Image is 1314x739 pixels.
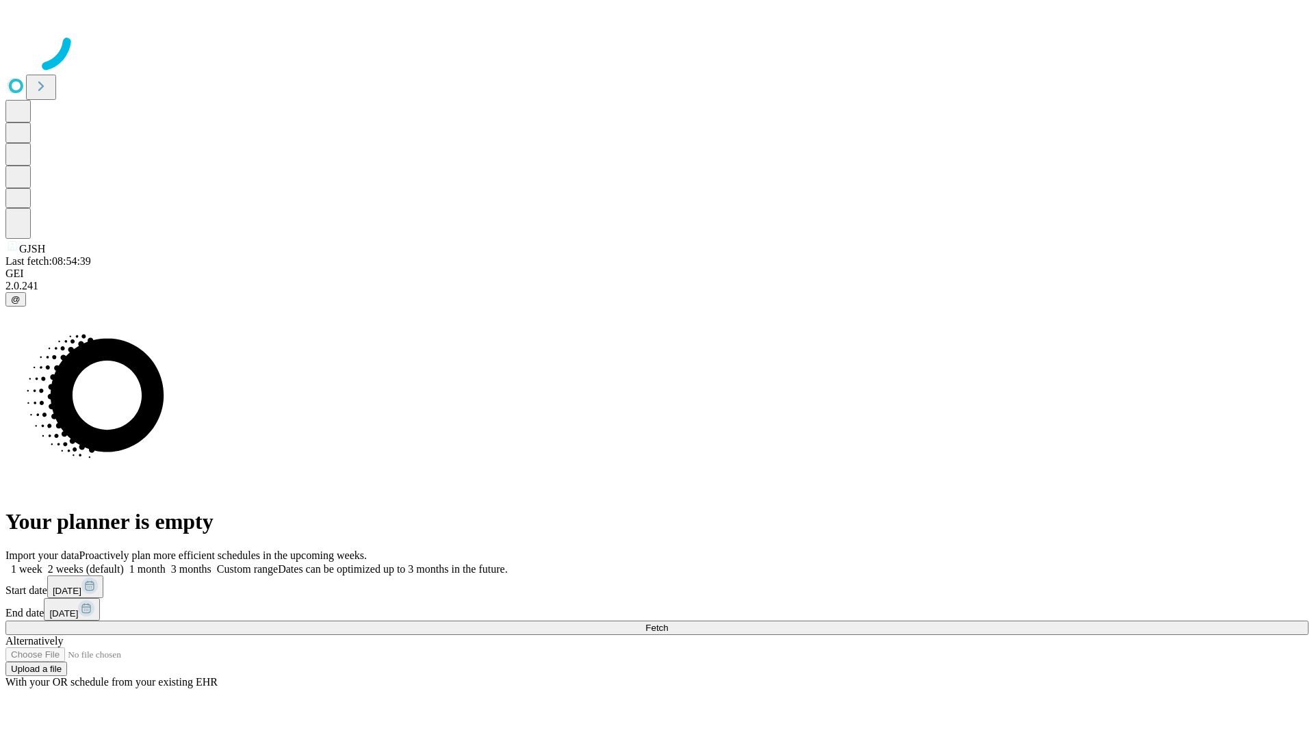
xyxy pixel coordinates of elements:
[171,563,211,575] span: 3 months
[5,255,91,267] span: Last fetch: 08:54:39
[11,563,42,575] span: 1 week
[5,292,26,307] button: @
[5,598,1309,621] div: End date
[278,563,507,575] span: Dates can be optimized up to 3 months in the future.
[5,635,63,647] span: Alternatively
[53,586,81,596] span: [DATE]
[5,676,218,688] span: With your OR schedule from your existing EHR
[5,549,79,561] span: Import your data
[49,608,78,619] span: [DATE]
[44,598,100,621] button: [DATE]
[48,563,124,575] span: 2 weeks (default)
[47,575,103,598] button: [DATE]
[11,294,21,304] span: @
[5,621,1309,635] button: Fetch
[5,280,1309,292] div: 2.0.241
[5,268,1309,280] div: GEI
[217,563,278,575] span: Custom range
[5,662,67,676] button: Upload a file
[5,575,1309,598] div: Start date
[645,623,668,633] span: Fetch
[19,243,45,255] span: GJSH
[129,563,166,575] span: 1 month
[5,509,1309,534] h1: Your planner is empty
[79,549,367,561] span: Proactively plan more efficient schedules in the upcoming weeks.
